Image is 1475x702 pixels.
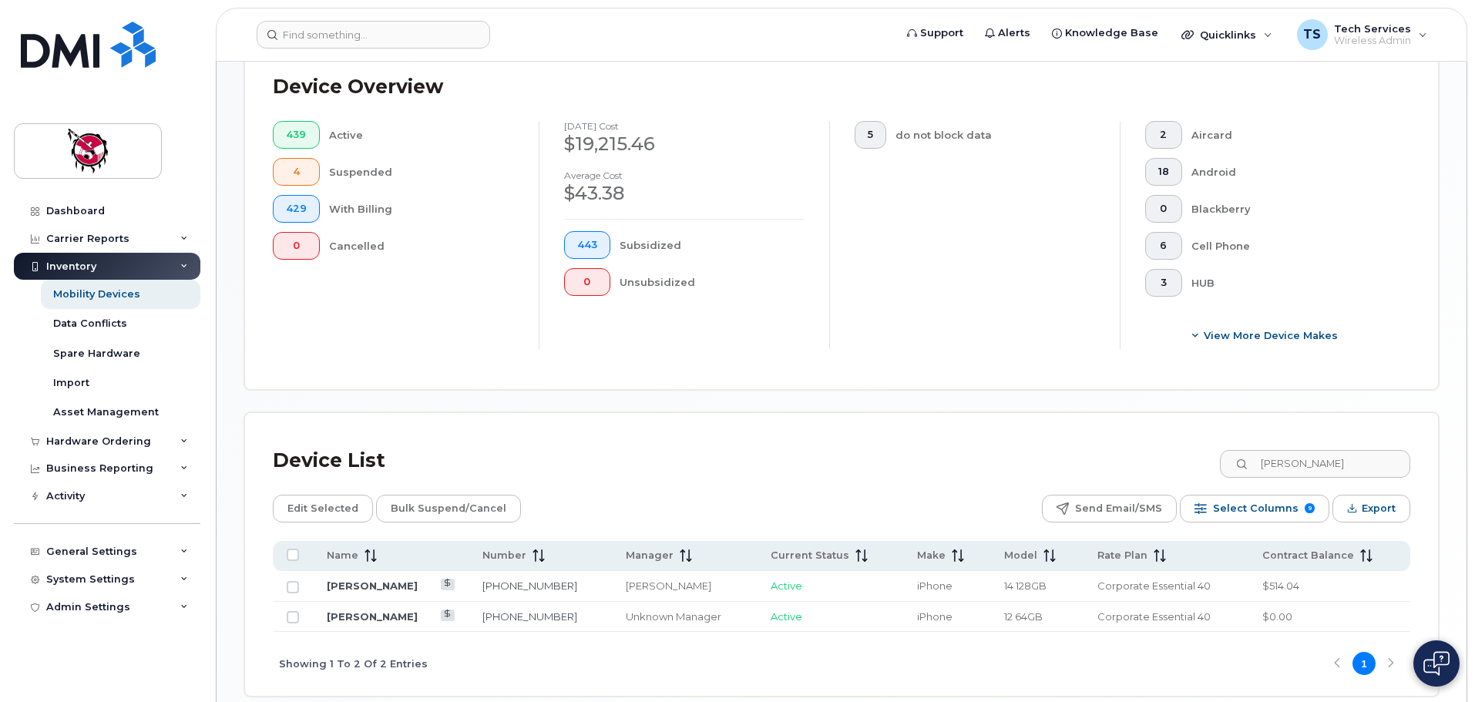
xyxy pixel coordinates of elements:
[1145,195,1182,223] button: 0
[1262,610,1292,623] span: $0.00
[327,610,418,623] a: [PERSON_NAME]
[620,231,805,259] div: Subsidized
[564,180,805,207] div: $43.38
[1145,121,1182,149] button: 2
[1158,203,1169,215] span: 0
[917,610,953,623] span: iPhone
[626,610,742,624] div: Unknown Manager
[273,158,320,186] button: 4
[329,158,515,186] div: Suspended
[1145,158,1182,186] button: 18
[577,239,597,251] span: 443
[1303,25,1321,44] span: TS
[1097,610,1211,623] span: Corporate Essential 40
[1145,232,1182,260] button: 6
[327,549,358,563] span: Name
[273,495,373,522] button: Edit Selected
[998,25,1030,41] span: Alerts
[1352,652,1376,675] button: Page 1
[1362,497,1396,520] span: Export
[1286,19,1438,50] div: Tech Services
[896,18,974,49] a: Support
[273,441,385,481] div: Device List
[564,268,610,296] button: 0
[1004,579,1047,592] span: 14 128GB
[1191,195,1386,223] div: Blackberry
[1042,495,1177,522] button: Send Email/SMS
[564,231,610,259] button: 443
[1004,549,1037,563] span: Model
[1200,29,1256,41] span: Quicklinks
[1213,497,1299,520] span: Select Columns
[482,610,577,623] a: [PHONE_NUMBER]
[1191,158,1386,186] div: Android
[286,166,307,178] span: 4
[626,579,742,593] div: [PERSON_NAME]
[1158,240,1169,252] span: 6
[329,195,515,223] div: With Billing
[1004,610,1043,623] span: 12 64GB
[1191,121,1386,149] div: Aircard
[441,610,455,621] a: View Last Bill
[1041,18,1169,49] a: Knowledge Base
[1423,651,1450,676] img: Open chat
[273,232,320,260] button: 0
[273,195,320,223] button: 429
[287,497,358,520] span: Edit Selected
[1334,22,1411,35] span: Tech Services
[1145,269,1182,297] button: 3
[1145,321,1386,349] button: View More Device Makes
[441,579,455,590] a: View Last Bill
[286,240,307,252] span: 0
[279,652,428,675] span: Showing 1 To 2 Of 2 Entries
[1220,450,1410,478] input: Search Device List ...
[1262,549,1354,563] span: Contract Balance
[1158,129,1169,141] span: 2
[917,579,953,592] span: iPhone
[1305,503,1315,513] span: 9
[974,18,1041,49] a: Alerts
[286,129,307,141] span: 439
[895,121,1096,149] div: do not block data
[771,579,802,592] span: Active
[564,121,805,131] h4: [DATE] cost
[327,579,418,592] a: [PERSON_NAME]
[1171,19,1283,50] div: Quicklinks
[577,276,597,288] span: 0
[1097,549,1147,563] span: Rate Plan
[286,203,307,215] span: 429
[329,232,515,260] div: Cancelled
[564,170,805,180] h4: Average cost
[620,268,805,296] div: Unsubsidized
[920,25,963,41] span: Support
[376,495,521,522] button: Bulk Suspend/Cancel
[1191,269,1386,297] div: HUB
[391,497,506,520] span: Bulk Suspend/Cancel
[1180,495,1329,522] button: Select Columns 9
[257,21,490,49] input: Find something...
[855,121,886,149] button: 5
[482,549,526,563] span: Number
[273,121,320,149] button: 439
[329,121,515,149] div: Active
[917,549,946,563] span: Make
[771,610,802,623] span: Active
[771,549,849,563] span: Current Status
[626,549,674,563] span: Manager
[1158,277,1169,289] span: 3
[1262,579,1299,592] span: $514.04
[1158,166,1169,178] span: 18
[1204,328,1338,343] span: View More Device Makes
[1191,232,1386,260] div: Cell Phone
[1332,495,1410,522] button: Export
[482,579,577,592] a: [PHONE_NUMBER]
[1097,579,1211,592] span: Corporate Essential 40
[1334,35,1411,47] span: Wireless Admin
[273,67,443,107] div: Device Overview
[1065,25,1158,41] span: Knowledge Base
[564,131,805,157] div: $19,215.46
[1075,497,1162,520] span: Send Email/SMS
[868,129,873,141] span: 5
